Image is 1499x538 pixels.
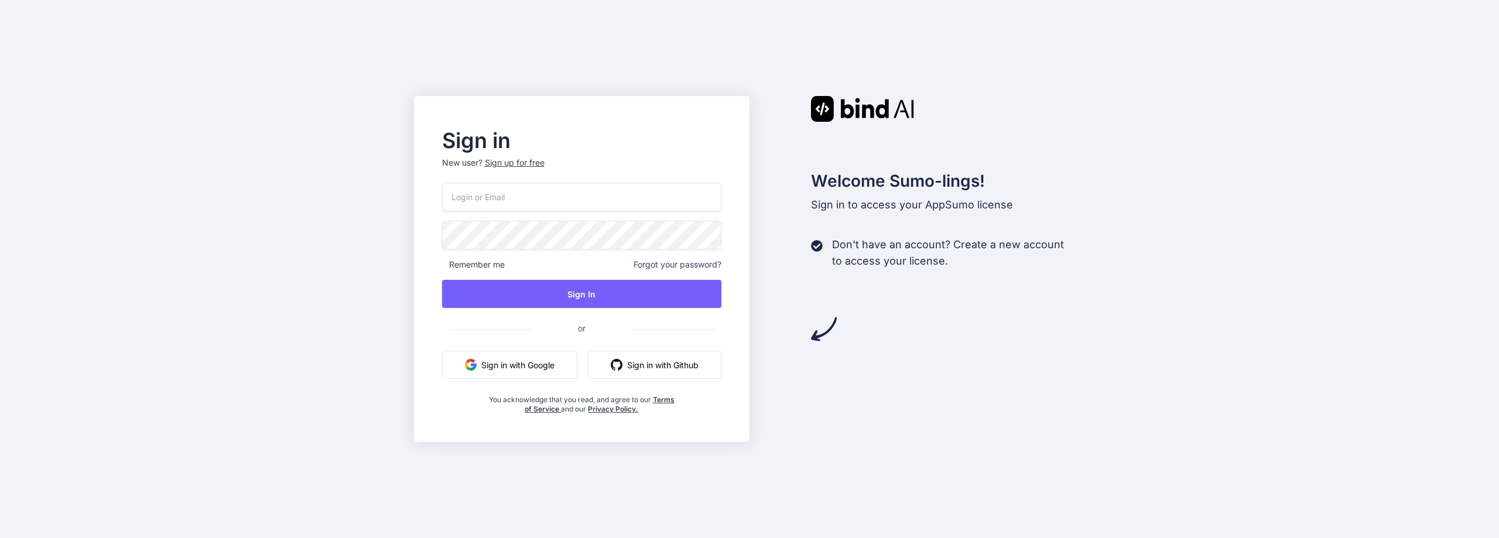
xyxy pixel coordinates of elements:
[442,280,722,308] button: Sign In
[488,388,675,414] div: You acknowledge that you read, and agree to our and our
[485,157,545,169] div: Sign up for free
[811,96,914,122] img: Bind AI logo
[442,351,577,379] button: Sign in with Google
[531,314,632,342] span: or
[611,359,622,371] img: github
[525,395,675,413] a: Terms of Service
[442,259,505,270] span: Remember me
[442,183,722,211] input: Login or Email
[634,259,721,270] span: Forgot your password?
[442,131,722,150] h2: Sign in
[811,197,1086,213] p: Sign in to access your AppSumo license
[442,157,722,183] p: New user?
[588,405,638,413] a: Privacy Policy.
[588,351,721,379] button: Sign in with Github
[832,237,1064,269] p: Don't have an account? Create a new account to access your license.
[811,169,1086,193] h2: Welcome Sumo-lings!
[811,316,837,342] img: arrow
[465,359,477,371] img: google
